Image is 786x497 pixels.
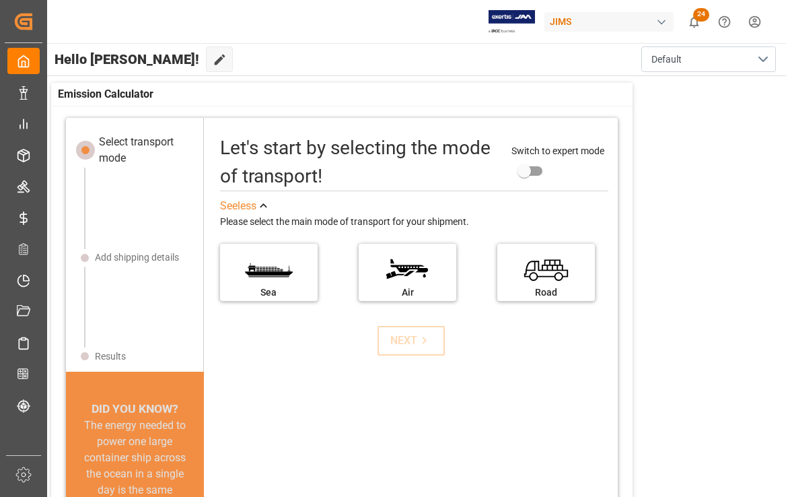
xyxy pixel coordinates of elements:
[99,134,195,166] div: Select transport mode
[227,286,311,300] div: Sea
[544,12,674,32] div: JIMS
[709,7,740,37] button: Help Center
[55,46,199,72] span: Hello [PERSON_NAME]!
[489,10,535,34] img: Exertis%20JAM%20-%20Email%20Logo.jpg_1722504956.jpg
[651,53,682,67] span: Default
[693,8,709,22] span: 24
[220,134,498,191] div: Let's start by selecting the mode of transport!
[511,145,604,156] span: Switch to expert mode
[641,46,776,72] button: open menu
[390,333,431,349] div: NEXT
[58,86,153,102] span: Emission Calculator
[220,214,609,230] div: Please select the main mode of transport for your shipment.
[544,9,679,34] button: JIMS
[504,286,588,300] div: Road
[679,7,709,37] button: show 24 new notifications
[95,350,126,364] div: Results
[365,286,450,300] div: Air
[378,326,445,356] button: NEXT
[66,400,204,418] div: DID YOU KNOW?
[220,198,256,214] div: See less
[95,251,179,265] div: Add shipping details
